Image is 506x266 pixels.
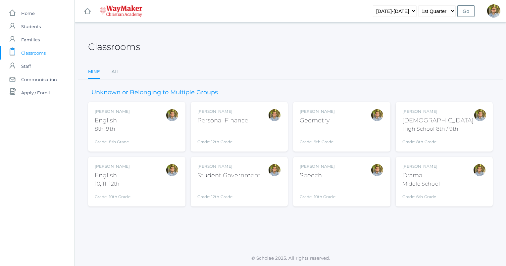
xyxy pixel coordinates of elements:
[197,109,249,114] div: [PERSON_NAME]
[197,171,261,180] div: Student Government
[21,33,40,46] span: Families
[95,180,130,188] div: 10, 11, 12th
[75,255,506,261] p: © Scholae 2025. All rights reserved.
[112,65,120,78] a: All
[300,163,335,169] div: [PERSON_NAME]
[268,163,281,177] div: Kylen Braileanu
[95,191,130,200] div: Grade: 10th Grade
[95,136,130,145] div: Grade: 8th Grade
[21,7,35,20] span: Home
[95,171,130,180] div: English
[371,163,384,177] div: Kylen Braileanu
[402,171,440,180] div: Drama
[300,116,335,125] div: Geometry
[21,60,31,73] span: Staff
[300,109,335,114] div: [PERSON_NAME]
[21,73,57,86] span: Communication
[197,163,261,169] div: [PERSON_NAME]
[487,4,500,18] div: Kylen Braileanu
[21,46,46,60] span: Classrooms
[95,109,130,114] div: [PERSON_NAME]
[21,20,41,33] span: Students
[21,86,50,99] span: Apply / Enroll
[100,5,142,17] img: 4_waymaker-logo-stack-white.png
[88,65,100,79] a: Mine
[473,163,486,177] div: Kylen Braileanu
[402,191,440,200] div: Grade: 6th Grade
[197,183,261,200] div: Grade: 12th Grade
[95,163,130,169] div: [PERSON_NAME]
[300,171,335,180] div: Speech
[402,180,440,188] div: Middle School
[166,163,179,177] div: Kylen Braileanu
[88,89,221,96] h3: Unknown or Belonging to Multiple Groups
[95,116,130,125] div: English
[457,5,475,17] input: Go
[474,109,487,122] div: Kylen Braileanu
[402,163,440,169] div: [PERSON_NAME]
[197,128,249,145] div: Grade: 12th Grade
[402,109,474,114] div: [PERSON_NAME]
[402,136,474,145] div: Grade: 8th Grade
[166,109,179,122] div: Kylen Braileanu
[402,116,474,125] div: [DEMOGRAPHIC_DATA]
[402,125,474,133] div: High School 8th / 9th
[300,128,335,145] div: Grade: 9th Grade
[371,109,384,122] div: Kylen Braileanu
[88,42,140,52] h2: Classrooms
[197,116,249,125] div: Personal Finance
[268,109,281,122] div: Kylen Braileanu
[95,125,130,133] div: 8th, 9th
[300,183,335,200] div: Grade: 10th Grade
